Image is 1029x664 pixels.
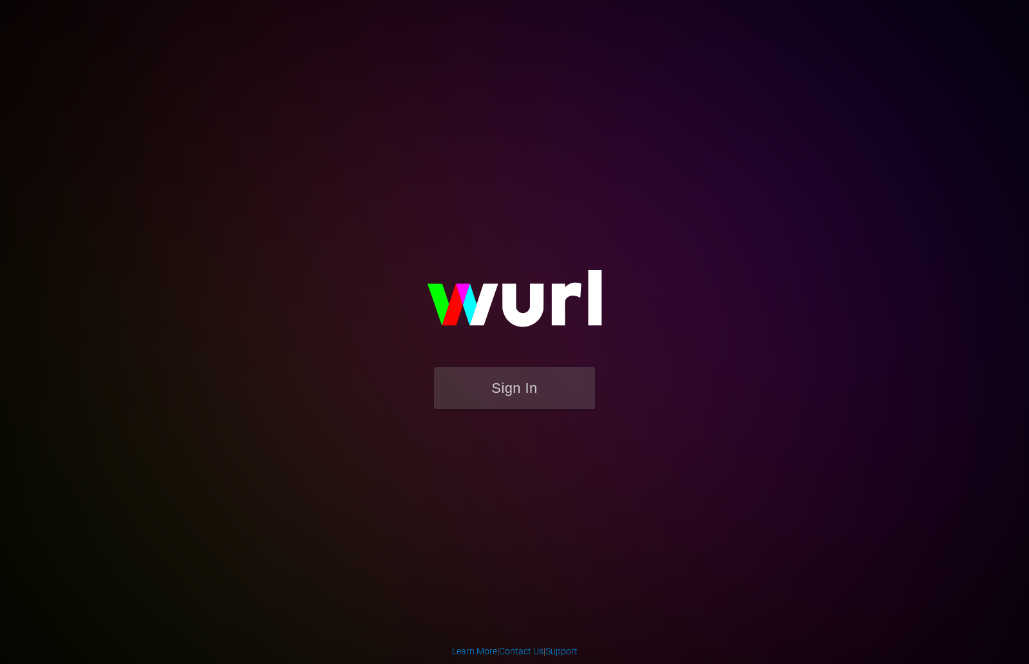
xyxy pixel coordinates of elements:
[545,646,578,656] a: Support
[386,242,643,367] img: wurl-logo-on-black-223613ac3d8ba8fe6dc639794a292ebdb59501304c7dfd60c99c58986ef67473.svg
[452,646,497,656] a: Learn More
[452,645,578,658] div: | |
[499,646,543,656] a: Contact Us
[434,367,595,409] button: Sign In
